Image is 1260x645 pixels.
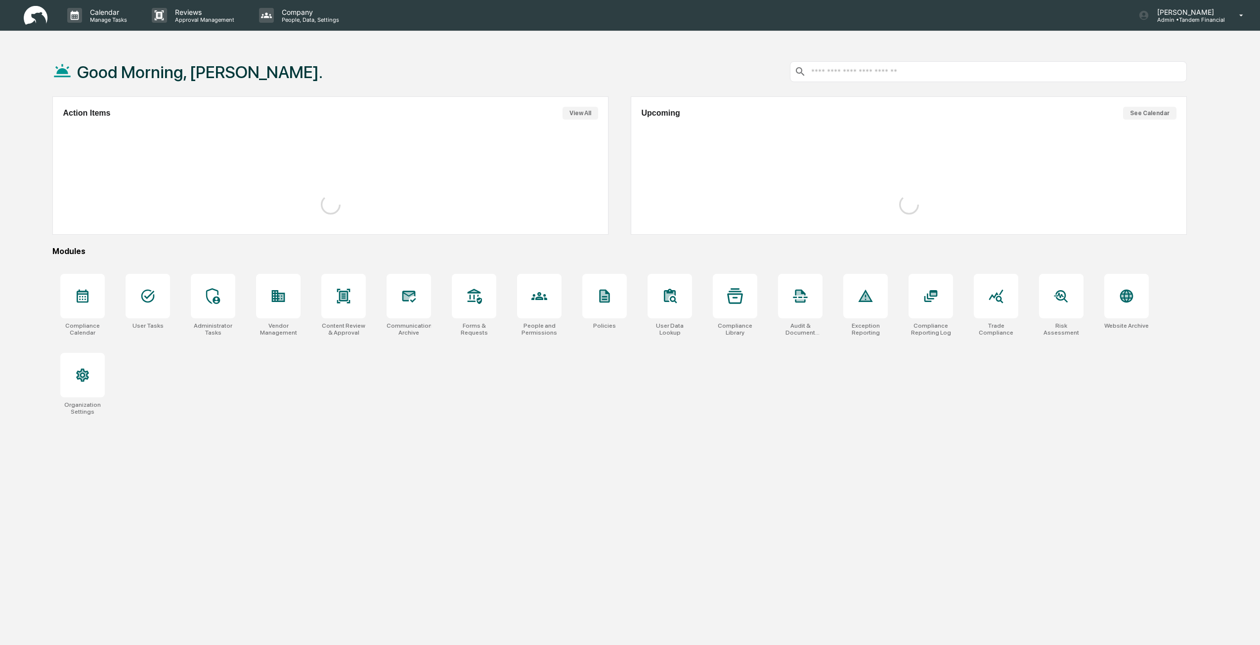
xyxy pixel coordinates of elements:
[167,16,239,23] p: Approval Management
[191,322,235,336] div: Administrator Tasks
[132,322,164,329] div: User Tasks
[77,62,323,82] h1: Good Morning, [PERSON_NAME].
[593,322,616,329] div: Policies
[387,322,431,336] div: Communications Archive
[82,8,132,16] p: Calendar
[60,322,105,336] div: Compliance Calendar
[167,8,239,16] p: Reviews
[274,8,344,16] p: Company
[1149,16,1225,23] p: Admin • Tandem Financial
[82,16,132,23] p: Manage Tasks
[974,322,1018,336] div: Trade Compliance
[274,16,344,23] p: People, Data, Settings
[1104,322,1149,329] div: Website Archive
[843,322,888,336] div: Exception Reporting
[713,322,757,336] div: Compliance Library
[452,322,496,336] div: Forms & Requests
[563,107,598,120] button: View All
[321,322,366,336] div: Content Review & Approval
[778,322,823,336] div: Audit & Document Logs
[1149,8,1225,16] p: [PERSON_NAME]
[1039,322,1084,336] div: Risk Assessment
[60,401,105,415] div: Organization Settings
[648,322,692,336] div: User Data Lookup
[24,6,47,25] img: logo
[909,322,953,336] div: Compliance Reporting Log
[52,247,1186,256] div: Modules
[1123,107,1176,120] button: See Calendar
[256,322,301,336] div: Vendor Management
[517,322,562,336] div: People and Permissions
[641,109,680,118] h2: Upcoming
[63,109,110,118] h2: Action Items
